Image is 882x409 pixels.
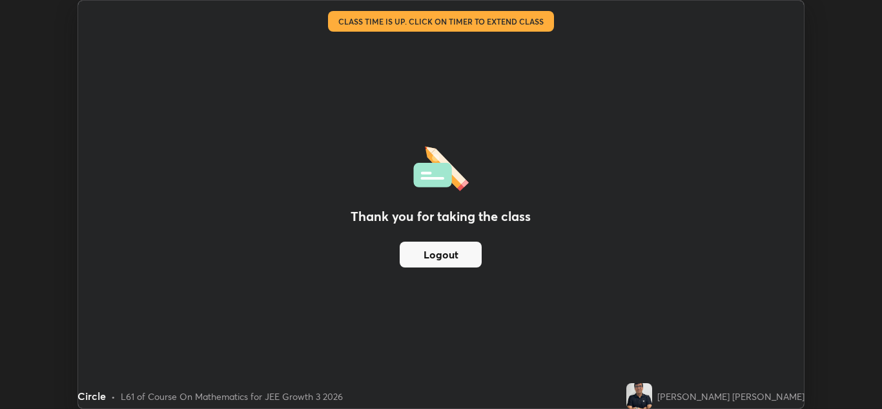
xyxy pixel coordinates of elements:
[351,207,531,226] h2: Thank you for taking the class
[111,390,116,403] div: •
[413,142,469,191] img: offlineFeedback.1438e8b3.svg
[657,390,805,403] div: [PERSON_NAME] [PERSON_NAME]
[626,383,652,409] img: 1bd69877dafd4480bd87b8e1d71fc0d6.jpg
[400,242,482,267] button: Logout
[121,390,343,403] div: L61 of Course On Mathematics for JEE Growth 3 2026
[77,388,106,404] div: Circle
